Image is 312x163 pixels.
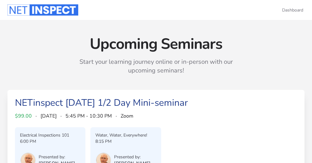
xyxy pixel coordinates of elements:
span: [DATE] [41,112,57,120]
p: 8:15 PM [95,138,156,145]
p: 6:00 PM [20,138,80,145]
span: 5:45 PM - 10:30 PM [65,112,112,120]
span: · [116,112,117,120]
span: Zoom [121,112,133,120]
a: NETinspect [DATE] 1/2 Day Mini-seminar [15,96,188,109]
span: $99.00 [15,112,32,120]
p: Electrical Inspections 101 [20,132,80,138]
span: · [60,112,62,120]
p: Presented by: [39,154,75,160]
p: Start your learning journey online or in-person with our upcoming seminars! [66,58,246,75]
p: Presented by: [114,154,151,160]
p: Upcoming Seminars [7,36,305,51]
p: Water, Water, Everywhere! [95,132,156,138]
span: · [36,112,37,120]
img: Logo [7,4,78,16]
